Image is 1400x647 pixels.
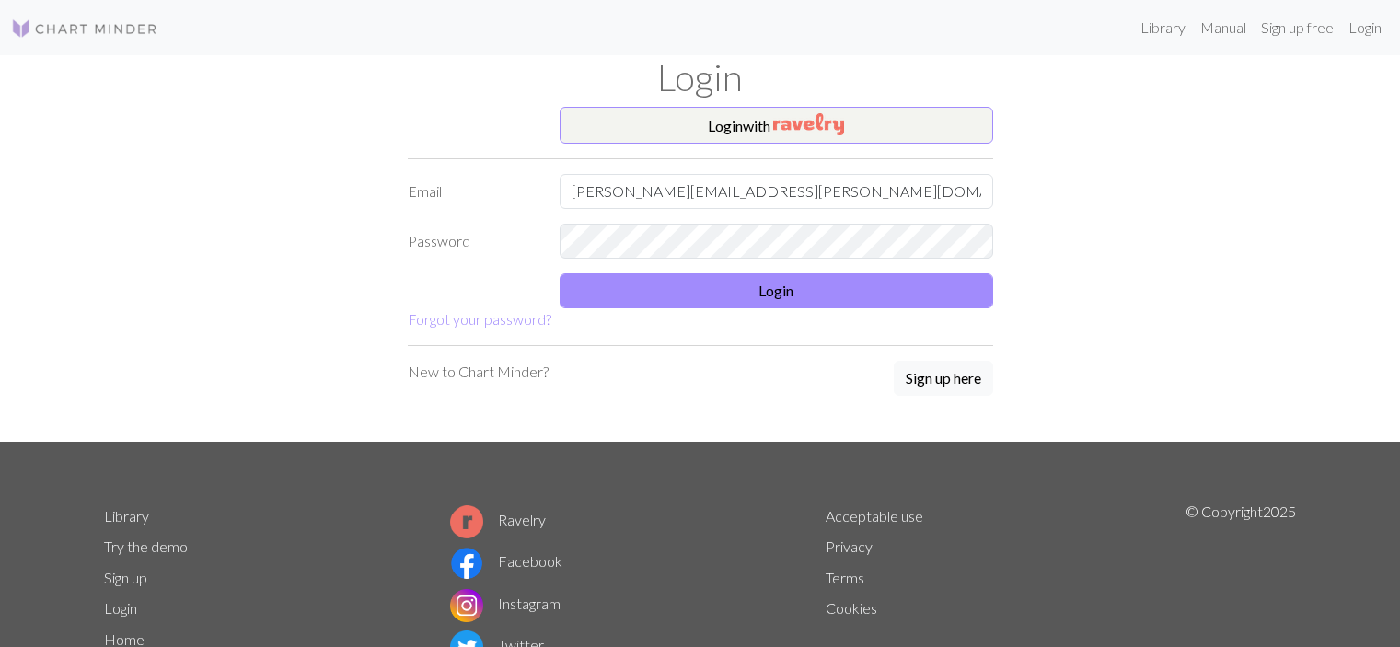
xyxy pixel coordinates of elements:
a: Ravelry [450,511,546,528]
a: Sign up free [1254,9,1341,46]
img: Facebook logo [450,547,483,580]
a: Sign up [104,569,147,586]
button: Sign up here [894,361,993,396]
button: Login [560,273,993,308]
img: Ravelry [773,113,844,135]
a: Library [1133,9,1193,46]
a: Facebook [450,552,562,570]
img: Logo [11,17,158,40]
a: Login [104,599,137,617]
a: Cookies [826,599,877,617]
a: Login [1341,9,1389,46]
label: Email [397,174,549,209]
a: Terms [826,569,864,586]
a: Privacy [826,537,873,555]
a: Acceptable use [826,507,923,525]
a: Sign up here [894,361,993,398]
a: Manual [1193,9,1254,46]
a: Instagram [450,595,561,612]
a: Try the demo [104,537,188,555]
p: New to Chart Minder? [408,361,549,383]
label: Password [397,224,549,259]
button: Loginwith [560,107,993,144]
h1: Login [93,55,1308,99]
img: Instagram logo [450,589,483,622]
img: Ravelry logo [450,505,483,538]
a: Forgot your password? [408,310,551,328]
a: Library [104,507,149,525]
